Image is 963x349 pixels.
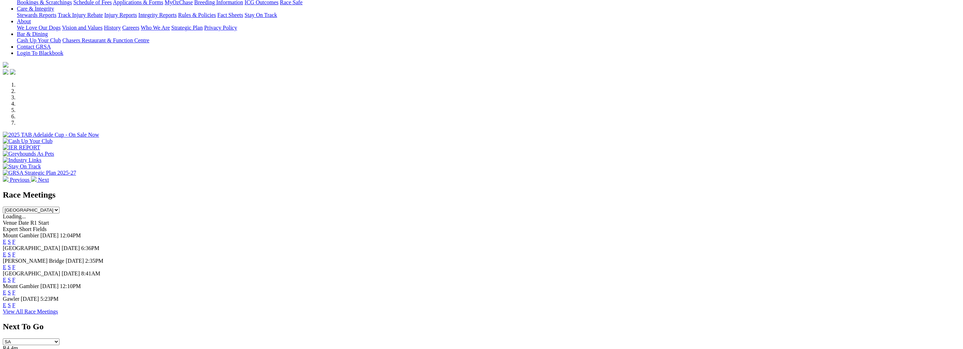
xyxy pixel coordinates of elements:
a: About [17,18,31,24]
h2: Race Meetings [3,190,960,200]
a: S [8,289,11,295]
a: F [12,289,15,295]
span: 2:35PM [85,258,103,264]
img: Industry Links [3,157,42,163]
a: F [12,302,15,308]
span: 5:23PM [40,296,59,302]
img: facebook.svg [3,69,8,75]
a: S [8,251,11,257]
span: 8:41AM [81,270,100,276]
img: chevron-right-pager-white.svg [31,176,37,182]
a: S [8,277,11,283]
span: Fields [33,226,46,232]
span: Short [19,226,32,232]
a: S [8,302,11,308]
span: 6:36PM [81,245,100,251]
a: Chasers Restaurant & Function Centre [62,37,149,43]
span: [DATE] [21,296,39,302]
a: Strategic Plan [171,25,203,31]
div: About [17,25,960,31]
a: S [8,264,11,270]
a: Rules & Policies [178,12,216,18]
a: Fact Sheets [217,12,243,18]
a: History [104,25,121,31]
span: Date [18,220,29,226]
span: Mount Gambier [3,232,39,238]
div: Bar & Dining [17,37,960,44]
div: Care & Integrity [17,12,960,18]
a: Cash Up Your Club [17,37,61,43]
a: S [8,239,11,245]
span: Previous [10,177,30,183]
span: Next [38,177,49,183]
a: Stay On Track [245,12,277,18]
a: F [12,277,15,283]
a: E [3,277,6,283]
span: [DATE] [66,258,84,264]
a: Who We Are [141,25,170,31]
span: R1 Start [30,220,49,226]
a: Privacy Policy [204,25,237,31]
span: [PERSON_NAME] Bridge [3,258,64,264]
a: Track Injury Rebate [58,12,103,18]
a: F [12,251,15,257]
span: Venue [3,220,17,226]
a: F [12,239,15,245]
a: Care & Integrity [17,6,54,12]
h2: Next To Go [3,322,960,331]
a: Injury Reports [104,12,137,18]
a: Careers [122,25,139,31]
span: 12:10PM [60,283,81,289]
img: twitter.svg [10,69,15,75]
a: Bar & Dining [17,31,48,37]
img: chevron-left-pager-white.svg [3,176,8,182]
a: Integrity Reports [138,12,177,18]
span: 12:04PM [60,232,81,238]
a: E [3,289,6,295]
span: Mount Gambier [3,283,39,289]
a: F [12,264,15,270]
img: logo-grsa-white.png [3,62,8,68]
img: 2025 TAB Adelaide Cup - On Sale Now [3,132,99,138]
img: Stay On Track [3,163,41,170]
span: [GEOGRAPHIC_DATA] [3,245,60,251]
a: We Love Our Dogs [17,25,61,31]
a: Vision and Values [62,25,102,31]
span: [DATE] [62,245,80,251]
a: Previous [3,177,31,183]
span: Gawler [3,296,19,302]
a: E [3,251,6,257]
span: [GEOGRAPHIC_DATA] [3,270,60,276]
img: GRSA Strategic Plan 2025-27 [3,170,76,176]
a: View All Race Meetings [3,309,58,314]
a: E [3,302,6,308]
a: E [3,264,6,270]
span: [DATE] [40,283,59,289]
a: E [3,239,6,245]
a: Stewards Reports [17,12,56,18]
a: Next [31,177,49,183]
span: [DATE] [62,270,80,276]
span: Expert [3,226,18,232]
span: Loading... [3,213,26,219]
a: Contact GRSA [17,44,51,50]
a: Login To Blackbook [17,50,63,56]
img: Greyhounds As Pets [3,151,54,157]
span: [DATE] [40,232,59,238]
img: IER REPORT [3,144,40,151]
img: Cash Up Your Club [3,138,52,144]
